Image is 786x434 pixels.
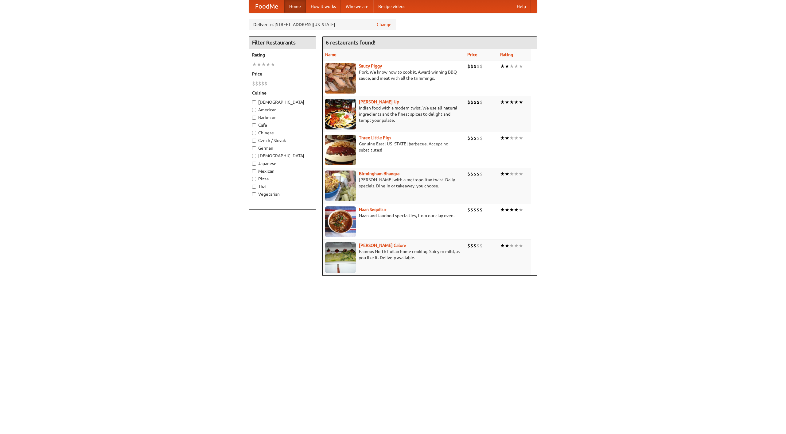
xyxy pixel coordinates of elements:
[505,63,509,70] li: ★
[500,63,505,70] li: ★
[325,213,462,219] p: Naan and tandoori specialties, from our clay oven.
[264,80,267,87] li: $
[519,99,523,106] li: ★
[514,206,519,213] li: ★
[470,171,473,177] li: $
[252,107,313,113] label: American
[512,0,531,13] a: Help
[252,71,313,77] h5: Price
[519,206,523,213] li: ★
[470,206,473,213] li: $
[477,242,480,249] li: $
[514,242,519,249] li: ★
[252,131,256,135] input: Chinese
[252,154,256,158] input: [DEMOGRAPHIC_DATA]
[252,176,313,182] label: Pizza
[359,99,399,104] a: [PERSON_NAME] Up
[252,153,313,159] label: [DEMOGRAPHIC_DATA]
[359,135,391,140] a: Three Little Pigs
[252,168,313,174] label: Mexican
[325,248,462,261] p: Famous North Indian home cooking. Spicy or mild, as you like it. Delivery available.
[306,0,341,13] a: How it works
[509,242,514,249] li: ★
[252,160,313,167] label: Japanese
[252,192,256,196] input: Vegetarian
[467,63,470,70] li: $
[500,242,505,249] li: ★
[325,105,462,123] p: Indian food with a modern twist. We use all-natural ingredients and the finest spices to delight ...
[252,185,256,189] input: Thai
[467,242,470,249] li: $
[326,40,375,45] ng-pluralize: 6 restaurants found!
[325,63,356,94] img: saucy.jpg
[480,99,483,106] li: $
[509,135,514,141] li: ★
[252,137,313,144] label: Czech / Slovak
[252,145,313,151] label: German
[325,141,462,153] p: Genuine East [US_STATE] barbecue. Accept no substitutes!
[249,36,316,49] h4: Filter Restaurants
[467,52,477,57] a: Price
[325,69,462,81] p: Pork. We know how to cook it. Award-winning BBQ sauce, and meat with all the trimmings.
[359,207,386,212] a: Naan Sequitur
[477,63,480,70] li: $
[480,171,483,177] li: $
[500,135,505,141] li: ★
[500,52,513,57] a: Rating
[252,122,313,128] label: Cafe
[477,135,480,141] li: $
[359,63,382,68] a: Saucy Piggy
[359,243,406,248] a: [PERSON_NAME] Galore
[249,0,284,13] a: FoodMe
[509,206,514,213] li: ★
[470,242,473,249] li: $
[519,135,523,141] li: ★
[467,206,470,213] li: $
[519,63,523,70] li: ★
[473,63,477,70] li: $
[261,61,266,68] li: ★
[258,80,261,87] li: $
[255,80,258,87] li: $
[252,52,313,58] h5: Rating
[252,80,255,87] li: $
[252,90,313,96] h5: Cuisine
[252,108,256,112] input: American
[470,135,473,141] li: $
[500,99,505,106] li: ★
[514,99,519,106] li: ★
[341,0,373,13] a: Who we are
[467,99,470,106] li: $
[473,99,477,106] li: $
[480,135,483,141] li: $
[505,135,509,141] li: ★
[480,206,483,213] li: $
[473,206,477,213] li: $
[252,191,313,197] label: Vegetarian
[252,99,313,105] label: [DEMOGRAPHIC_DATA]
[261,80,264,87] li: $
[477,171,480,177] li: $
[509,99,514,106] li: ★
[467,135,470,141] li: $
[509,63,514,70] li: ★
[252,130,313,136] label: Chinese
[480,242,483,249] li: $
[470,99,473,106] li: $
[249,19,396,30] div: Deliver to: [STREET_ADDRESS][US_STATE]
[505,242,509,249] li: ★
[252,162,256,166] input: Japanese
[325,52,337,57] a: Name
[473,171,477,177] li: $
[252,183,313,190] label: Thai
[477,206,480,213] li: $
[325,206,356,237] img: naansequitur.jpg
[500,171,505,177] li: ★
[252,177,256,181] input: Pizza
[473,242,477,249] li: $
[470,63,473,70] li: $
[359,171,399,176] a: Birmingham Bhangra
[505,206,509,213] li: ★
